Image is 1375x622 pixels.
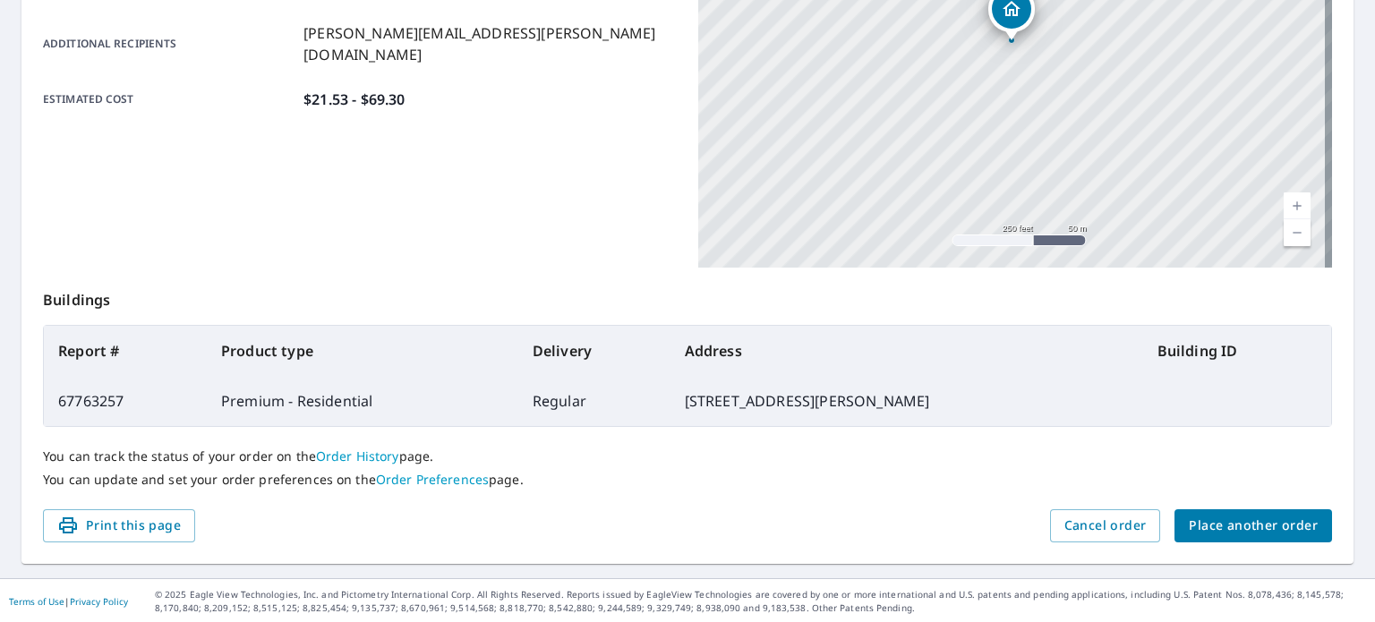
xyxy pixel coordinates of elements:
[43,89,296,110] p: Estimated cost
[43,509,195,542] button: Print this page
[43,22,296,65] p: Additional recipients
[9,595,64,608] a: Terms of Use
[155,588,1366,615] p: © 2025 Eagle View Technologies, Inc. and Pictometry International Corp. All Rights Reserved. Repo...
[316,447,399,464] a: Order History
[57,515,181,537] span: Print this page
[303,89,405,110] p: $21.53 - $69.30
[1174,509,1332,542] button: Place another order
[670,326,1143,376] th: Address
[1284,219,1311,246] a: Current Level 17, Zoom Out
[1143,326,1331,376] th: Building ID
[207,376,518,426] td: Premium - Residential
[1050,509,1161,542] button: Cancel order
[44,376,207,426] td: 67763257
[376,471,489,488] a: Order Preferences
[1189,515,1318,537] span: Place another order
[44,326,207,376] th: Report #
[518,376,670,426] td: Regular
[207,326,518,376] th: Product type
[1064,515,1147,537] span: Cancel order
[43,448,1332,464] p: You can track the status of your order on the page.
[670,376,1143,426] td: [STREET_ADDRESS][PERSON_NAME]
[70,595,128,608] a: Privacy Policy
[518,326,670,376] th: Delivery
[43,268,1332,325] p: Buildings
[303,22,677,65] p: [PERSON_NAME][EMAIL_ADDRESS][PERSON_NAME][DOMAIN_NAME]
[43,472,1332,488] p: You can update and set your order preferences on the page.
[1284,192,1311,219] a: Current Level 17, Zoom In
[9,596,128,607] p: |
